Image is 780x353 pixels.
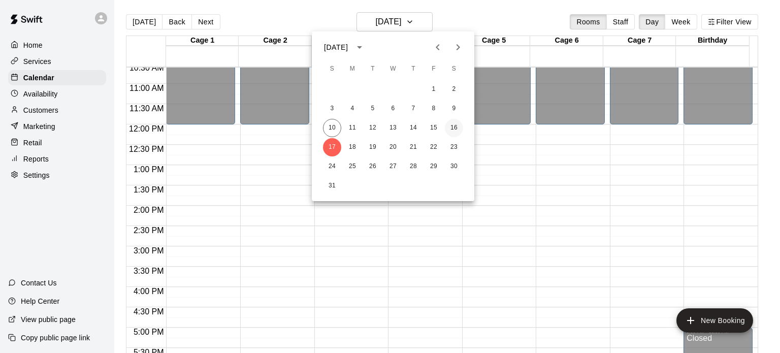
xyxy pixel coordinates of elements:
button: 18 [343,138,362,156]
button: 22 [425,138,443,156]
span: Saturday [445,59,463,79]
button: 30 [445,157,463,176]
button: 9 [445,100,463,118]
button: 16 [445,119,463,137]
button: 3 [323,100,341,118]
button: 24 [323,157,341,176]
button: 1 [425,80,443,99]
span: Sunday [323,59,341,79]
button: 12 [364,119,382,137]
button: 28 [404,157,422,176]
button: 10 [323,119,341,137]
button: 23 [445,138,463,156]
button: calendar view is open, switch to year view [351,39,368,56]
span: Monday [343,59,362,79]
button: 11 [343,119,362,137]
button: 27 [384,157,402,176]
button: Previous month [428,37,448,57]
button: 17 [323,138,341,156]
span: Friday [425,59,443,79]
button: 15 [425,119,443,137]
button: 25 [343,157,362,176]
button: 6 [384,100,402,118]
button: Next month [448,37,468,57]
span: Tuesday [364,59,382,79]
button: 19 [364,138,382,156]
button: 21 [404,138,422,156]
span: Thursday [404,59,422,79]
button: 8 [425,100,443,118]
button: 31 [323,177,341,195]
button: 13 [384,119,402,137]
button: 29 [425,157,443,176]
div: [DATE] [324,42,348,53]
button: 20 [384,138,402,156]
button: 7 [404,100,422,118]
button: 2 [445,80,463,99]
span: Wednesday [384,59,402,79]
button: 14 [404,119,422,137]
button: 5 [364,100,382,118]
button: 26 [364,157,382,176]
button: 4 [343,100,362,118]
